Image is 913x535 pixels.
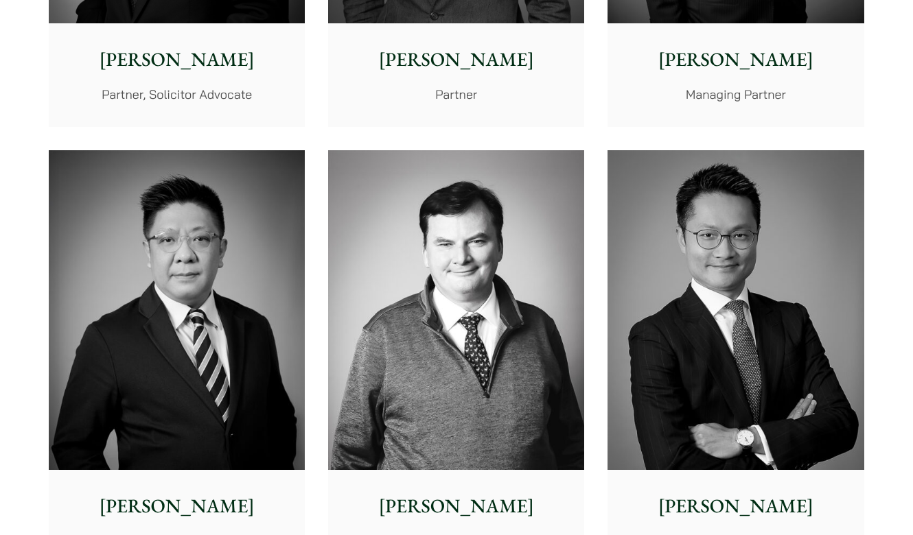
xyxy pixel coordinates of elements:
[339,85,573,104] p: Partner
[60,492,294,521] p: [PERSON_NAME]
[339,492,573,521] p: [PERSON_NAME]
[60,45,294,74] p: [PERSON_NAME]
[619,492,853,521] p: [PERSON_NAME]
[619,45,853,74] p: [PERSON_NAME]
[60,85,294,104] p: Partner, Solicitor Advocate
[339,45,573,74] p: [PERSON_NAME]
[619,85,853,104] p: Managing Partner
